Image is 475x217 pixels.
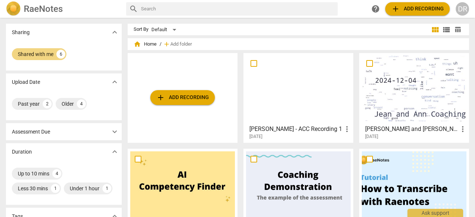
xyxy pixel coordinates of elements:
[18,50,53,58] div: Shared with me
[77,99,86,108] div: 4
[12,29,30,36] p: Sharing
[151,24,179,36] div: Default
[391,4,400,13] span: add
[458,125,467,134] span: more_vert
[343,125,351,134] span: more_vert
[441,24,452,35] button: List view
[56,50,65,59] div: 6
[452,24,463,35] button: Table view
[110,78,119,86] span: expand_more
[52,169,61,178] div: 4
[110,127,119,136] span: expand_more
[391,4,444,13] span: Add recording
[362,56,466,139] a: [PERSON_NAME] and [PERSON_NAME] Coaching[DATE]
[365,134,378,140] span: [DATE]
[163,40,170,48] span: add
[12,148,32,156] p: Duration
[109,126,120,137] button: Show more
[431,25,440,34] span: view_module
[385,2,450,16] button: Upload
[454,26,461,33] span: table_chart
[43,99,52,108] div: 2
[110,28,119,37] span: expand_more
[369,2,382,16] a: Help
[134,40,157,48] span: Home
[156,93,165,102] span: add
[109,76,120,88] button: Show more
[150,90,215,105] button: Upload
[249,134,262,140] span: [DATE]
[141,3,335,15] input: Search
[134,40,141,48] span: home
[109,27,120,38] button: Show more
[110,147,119,156] span: expand_more
[249,125,343,134] h3: Dianne Copy - ACC Recording 1
[18,185,48,192] div: Less 30 mins
[18,100,40,108] div: Past year
[109,146,120,157] button: Show more
[129,4,138,13] span: search
[430,24,441,35] button: Tile view
[62,100,74,108] div: Older
[246,56,351,139] a: [PERSON_NAME] - ACC Recording 1[DATE]
[407,209,463,217] div: Ask support
[70,185,99,192] div: Under 1 hour
[156,93,209,102] span: Add recording
[365,125,458,134] h3: Jean and Ann Coaching
[6,1,21,16] img: Logo
[456,2,469,16] button: DR
[170,42,192,47] span: Add folder
[12,78,40,86] p: Upload Date
[371,4,380,13] span: help
[6,1,120,16] a: LogoRaeNotes
[160,42,161,47] span: /
[24,4,63,14] h2: RaeNotes
[12,128,50,136] p: Assessment Due
[18,170,49,177] div: Up to 10 mins
[134,27,148,32] div: Sort By
[102,184,111,193] div: 1
[51,184,60,193] div: 1
[442,25,451,34] span: view_list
